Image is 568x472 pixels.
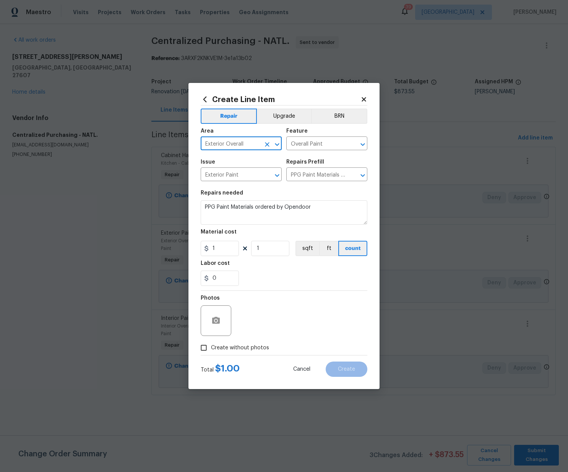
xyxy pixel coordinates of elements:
h5: Labor cost [201,261,230,266]
button: Open [272,170,282,181]
h5: Feature [286,128,308,134]
button: Upgrade [257,109,312,124]
button: sqft [295,241,319,256]
span: $ 1.00 [215,364,240,373]
button: count [338,241,367,256]
h5: Issue [201,159,215,165]
button: Open [357,139,368,150]
button: ft [319,241,338,256]
button: Create [326,362,367,377]
h5: Material cost [201,229,237,235]
button: Open [272,139,282,150]
button: Repair [201,109,257,124]
button: Open [357,170,368,181]
h2: Create Line Item [201,95,360,104]
button: Clear [262,139,273,150]
button: BRN [311,109,367,124]
span: Cancel [293,367,310,372]
h5: Photos [201,295,220,301]
h5: Area [201,128,214,134]
h5: Repairs needed [201,190,243,196]
textarea: PPG Paint Materials ordered by Opendoor [201,200,367,225]
div: Total [201,365,240,374]
span: Create without photos [211,344,269,352]
button: Cancel [281,362,323,377]
span: Create [338,367,355,372]
h5: Repairs Prefill [286,159,324,165]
